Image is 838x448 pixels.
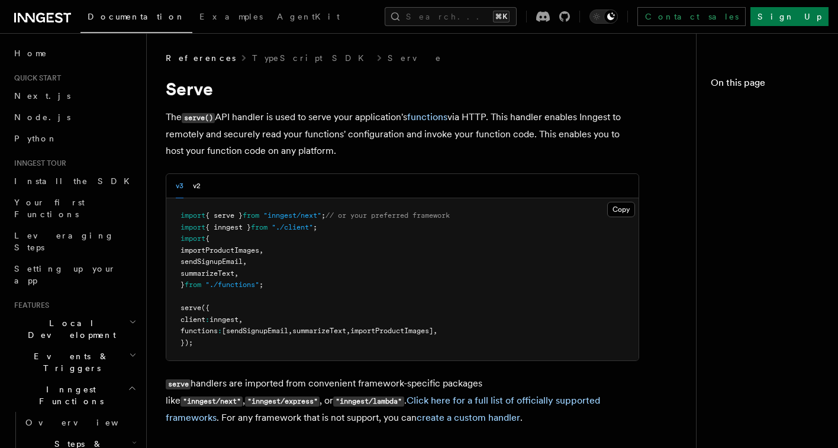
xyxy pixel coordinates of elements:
span: References [166,52,236,64]
a: Serve [388,52,442,64]
span: importProductImages] [350,327,433,335]
a: create a custom handler [417,412,520,423]
span: , [234,269,238,278]
a: Contact sales [637,7,746,26]
span: Features [9,301,49,310]
code: "inngest/express" [245,397,320,407]
span: , [288,327,292,335]
span: : [205,315,209,324]
span: Setting up your app [14,264,116,285]
span: Quick start [9,73,61,83]
a: Python [9,128,139,149]
span: , [433,327,437,335]
span: Leveraging Steps [14,231,114,252]
span: Next.js [14,91,70,101]
code: serve [166,379,191,389]
h1: Serve [166,78,639,99]
span: Node.js [14,112,70,122]
button: Events & Triggers [9,346,139,379]
span: import [181,234,205,243]
button: v3 [176,174,183,198]
span: "inngest/next" [263,211,321,220]
button: Inngest Functions [9,379,139,412]
a: functions [407,111,447,123]
span: import [181,211,205,220]
button: Copy [607,202,635,217]
span: inngest [209,315,238,324]
span: importProductImages [181,246,259,254]
a: Leveraging Steps [9,225,139,258]
span: summarizeText [181,269,234,278]
a: Install the SDK [9,170,139,192]
span: sendSignupEmail [181,257,243,266]
a: Documentation [80,4,192,33]
span: client [181,315,205,324]
code: "inngest/next" [181,397,243,407]
p: handlers are imported from convenient framework-specific packages like , , or . . For any framewo... [166,375,639,426]
a: Home [9,43,139,64]
span: ; [321,211,325,220]
span: ; [259,281,263,289]
span: Overview [25,418,147,427]
span: "./functions" [205,281,259,289]
span: Home [14,47,47,59]
span: { [205,234,209,243]
span: Python [14,134,57,143]
a: TypeScript SDK [252,52,371,64]
span: Install the SDK [14,176,137,186]
span: serve [181,304,201,312]
span: { inngest } [205,223,251,231]
h4: On this page [711,76,824,95]
a: Setting up your app [9,258,139,291]
button: Search...⌘K [385,7,517,26]
span: functions [181,327,218,335]
button: Local Development [9,312,139,346]
p: The API handler is used to serve your application's via HTTP. This handler enables Inngest to rem... [166,109,639,159]
span: , [238,315,243,324]
span: , [243,257,247,266]
span: Your first Functions [14,198,85,219]
span: summarizeText [292,327,346,335]
span: // or your preferred framework [325,211,450,220]
span: ({ [201,304,209,312]
span: Documentation [88,12,185,21]
button: v2 [193,174,201,198]
span: Examples [199,12,263,21]
span: } [181,281,185,289]
span: Events & Triggers [9,350,129,374]
a: Node.js [9,107,139,128]
a: Sign Up [750,7,829,26]
span: from [185,281,201,289]
span: AgentKit [277,12,340,21]
a: Examples [192,4,270,32]
span: : [218,327,222,335]
a: Overview [21,412,139,433]
a: AgentKit [270,4,347,32]
a: Next.js [9,85,139,107]
span: }); [181,339,193,347]
span: from [251,223,267,231]
span: "./client" [272,223,313,231]
kbd: ⌘K [493,11,510,22]
span: ; [313,223,317,231]
code: "inngest/lambda" [333,397,404,407]
a: Your first Functions [9,192,139,225]
button: Toggle dark mode [589,9,618,24]
span: , [259,246,263,254]
span: Local Development [9,317,129,341]
span: { serve } [205,211,243,220]
span: Inngest Functions [9,383,128,407]
code: serve() [182,113,215,123]
span: from [243,211,259,220]
span: [sendSignupEmail [222,327,288,335]
span: , [346,327,350,335]
span: import [181,223,205,231]
span: Inngest tour [9,159,66,168]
